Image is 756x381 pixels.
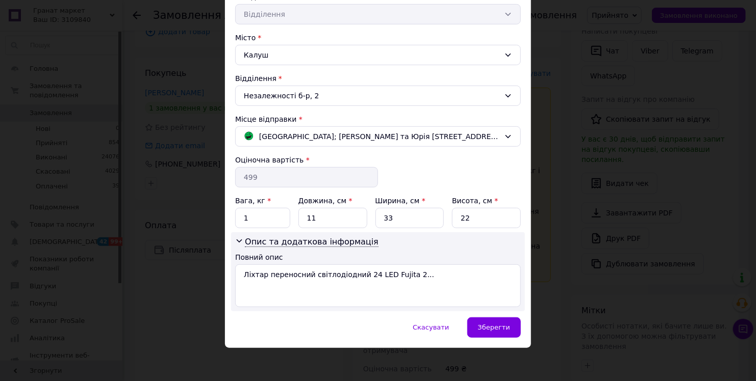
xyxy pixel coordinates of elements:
label: Ширина, см [375,197,425,205]
div: Місто [235,33,521,43]
div: Відділення [235,73,521,84]
span: Опис та додаткова інформація [245,237,379,247]
label: Повний опис [235,253,283,261]
label: Оціночна вартість [235,156,304,164]
span: Зберегти [478,323,510,331]
div: Незалежності б-р, 2 [235,86,521,106]
textarea: Ліхтар переносний світлодіодний 24 LED Fujita 2... [235,264,521,307]
label: Довжина, см [298,197,352,205]
div: Місце відправки [235,114,521,124]
div: Калуш [235,45,521,65]
span: [GEOGRAPHIC_DATA]; [PERSON_NAME] та Юрія [STREET_ADDRESS] [259,131,500,142]
label: Вага, кг [235,197,271,205]
span: Скасувати [413,323,449,331]
label: Висота, см [452,197,498,205]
